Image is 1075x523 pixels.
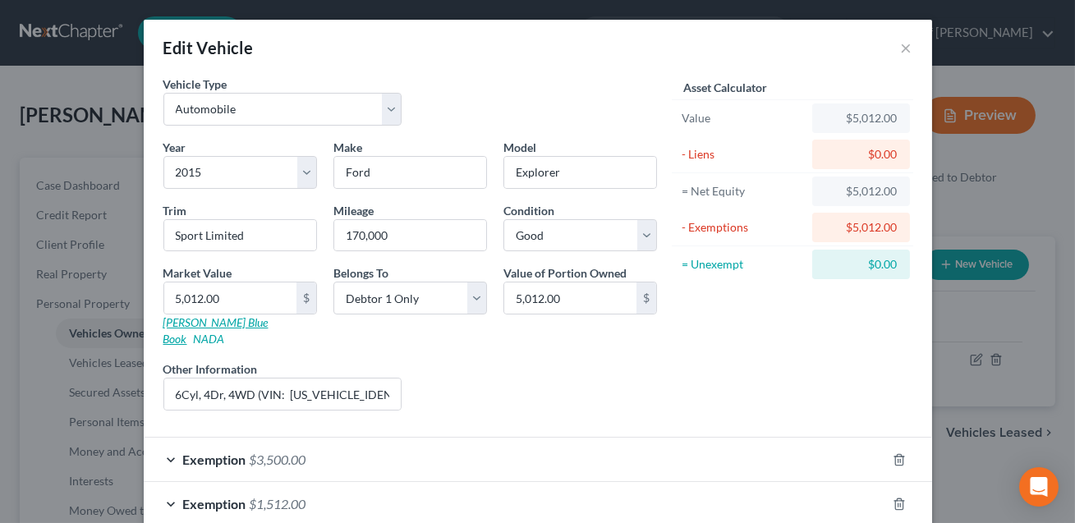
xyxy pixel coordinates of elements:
[163,360,258,378] label: Other Information
[333,266,388,280] span: Belongs To
[825,219,897,236] div: $5,012.00
[682,219,806,236] div: - Exemptions
[683,79,767,96] label: Asset Calculator
[682,183,806,200] div: = Net Equity
[164,282,296,314] input: 0.00
[682,110,806,126] div: Value
[183,496,246,512] span: Exemption
[163,139,186,156] label: Year
[163,36,254,59] div: Edit Vehicle
[163,315,269,346] a: [PERSON_NAME] Blue Book
[504,282,636,314] input: 0.00
[164,220,316,251] input: ex. LS, LT, etc
[163,76,227,93] label: Vehicle Type
[825,146,897,163] div: $0.00
[504,157,656,188] input: ex. Altima
[334,157,486,188] input: ex. Nissan
[825,110,897,126] div: $5,012.00
[682,256,806,273] div: = Unexempt
[825,183,897,200] div: $5,012.00
[825,256,897,273] div: $0.00
[194,332,225,346] a: NADA
[503,139,536,156] label: Model
[503,202,554,219] label: Condition
[503,264,627,282] label: Value of Portion Owned
[333,140,362,154] span: Make
[250,452,306,467] span: $3,500.00
[296,282,316,314] div: $
[163,264,232,282] label: Market Value
[682,146,806,163] div: - Liens
[334,220,486,251] input: --
[163,202,187,219] label: Trim
[250,496,306,512] span: $1,512.00
[636,282,656,314] div: $
[183,452,246,467] span: Exemption
[1019,467,1059,507] div: Open Intercom Messenger
[164,378,402,410] input: (optional)
[333,202,374,219] label: Mileage
[901,38,912,57] button: ×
